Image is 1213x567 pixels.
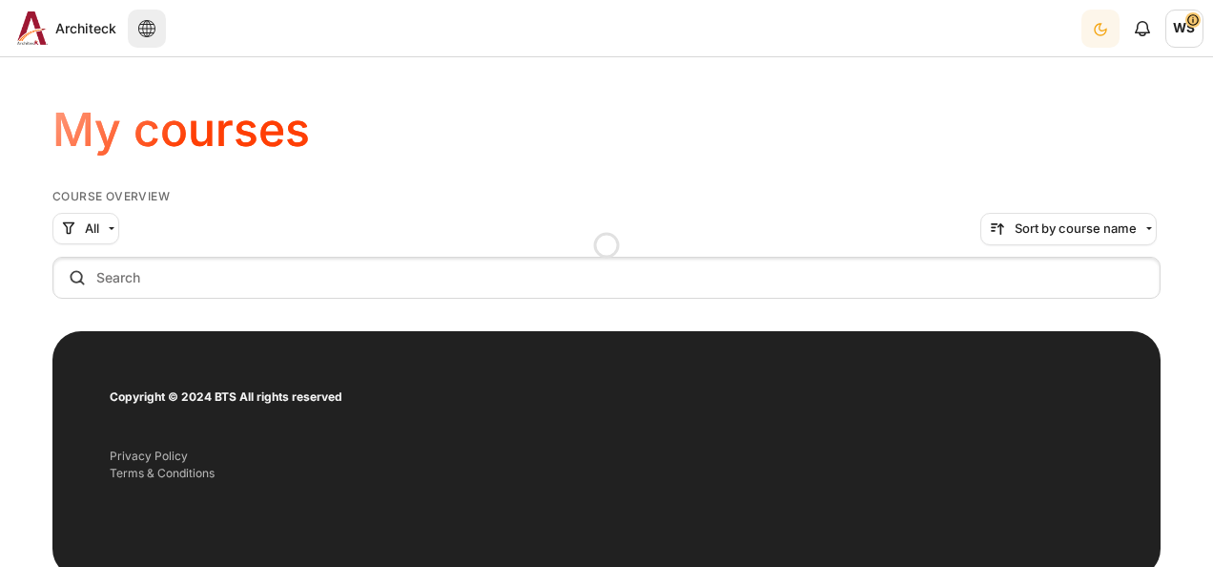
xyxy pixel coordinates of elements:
input: Search [52,257,1161,299]
div: Dark Mode [1083,9,1118,48]
a: Architeck Architeck [10,11,116,45]
span: Sort by course name [1015,220,1137,239]
a: Terms & Conditions [110,466,215,480]
span: WS [1165,10,1203,48]
button: Grouping drop-down menu [52,213,119,245]
button: Sorting drop-down menu [980,213,1157,245]
span: Architeck [55,18,116,38]
span: All [85,220,99,239]
img: Architeck [17,11,48,45]
strong: Copyright © 2024 BTS All rights reserved [110,389,342,404]
div: Course overview controls [52,213,1161,303]
button: Light Mode Dark Mode [1081,10,1120,48]
a: Privacy Policy [110,449,188,463]
div: Show notification window with no new notifications [1123,10,1162,48]
a: User menu [1165,10,1203,48]
button: Languages [128,10,166,48]
h1: My courses [52,100,310,159]
h5: Course overview [52,189,1161,204]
